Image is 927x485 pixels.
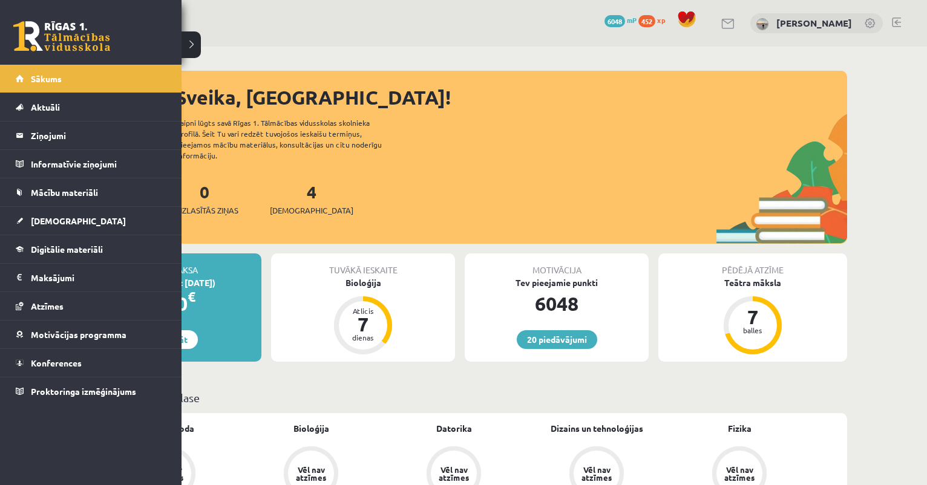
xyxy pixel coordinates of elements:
[270,204,353,216] span: [DEMOGRAPHIC_DATA]
[31,301,64,311] span: Atzīmes
[16,93,166,121] a: Aktuāli
[517,330,597,349] a: 20 piedāvājumi
[175,83,847,112] div: Sveika, [GEOGRAPHIC_DATA]!
[294,466,328,481] div: Vēl nav atzīmes
[776,17,852,29] a: [PERSON_NAME]
[735,307,771,327] div: 7
[16,349,166,377] a: Konferences
[580,466,614,481] div: Vēl nav atzīmes
[16,377,166,405] a: Proktoringa izmēģinājums
[13,21,110,51] a: Rīgas 1. Tālmācības vidusskola
[171,204,238,216] span: Neizlasītās ziņas
[345,307,381,314] div: Atlicis
[271,276,455,356] a: Bioloģija Atlicis 7 dienas
[345,334,381,341] div: dienas
[465,253,649,276] div: Motivācija
[31,187,98,198] span: Mācību materiāli
[465,289,649,318] div: 6048
[16,207,166,235] a: [DEMOGRAPHIC_DATA]
[31,357,82,368] span: Konferences
[16,122,166,149] a: Ziņojumi
[604,15,637,25] a: 6048 mP
[31,122,166,149] legend: Ziņojumi
[465,276,649,289] div: Tev pieejamie punkti
[177,117,403,161] div: Laipni lūgts savā Rīgas 1. Tālmācības vidusskolas skolnieka profilā. Šeit Tu vari redzēt tuvojošo...
[16,264,166,291] a: Maksājumi
[16,235,166,263] a: Digitālie materiāli
[722,466,756,481] div: Vēl nav atzīmes
[638,15,655,27] span: 452
[638,15,671,25] a: 452 xp
[188,288,195,305] span: €
[16,321,166,348] a: Motivācijas programma
[171,181,238,216] a: 0Neizlasītās ziņas
[31,150,166,178] legend: Informatīvie ziņojumi
[345,314,381,334] div: 7
[16,178,166,206] a: Mācību materiāli
[271,276,455,289] div: Bioloģija
[31,244,103,255] span: Digitālie materiāli
[293,422,329,435] a: Bioloģija
[658,276,847,356] a: Teātra māksla 7 balles
[551,422,643,435] a: Dizains un tehnoloģijas
[77,389,842,406] p: Mācību plāns 9.a JK klase
[31,264,166,291] legend: Maksājumi
[16,292,166,320] a: Atzīmes
[16,150,166,178] a: Informatīvie ziņojumi
[627,15,637,25] span: mP
[658,253,847,276] div: Pēdējā atzīme
[657,15,665,25] span: xp
[31,102,60,112] span: Aktuāli
[31,386,136,397] span: Proktoringa izmēģinājums
[31,329,126,340] span: Motivācijas programma
[658,276,847,289] div: Teātra māksla
[436,422,472,435] a: Datorika
[728,422,752,435] a: Fizika
[756,18,768,30] img: Milana Belavina
[31,73,62,84] span: Sākums
[271,253,455,276] div: Tuvākā ieskaite
[16,65,166,93] a: Sākums
[437,466,471,481] div: Vēl nav atzīmes
[270,181,353,216] a: 4[DEMOGRAPHIC_DATA]
[604,15,625,27] span: 6048
[735,327,771,334] div: balles
[31,215,126,226] span: [DEMOGRAPHIC_DATA]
